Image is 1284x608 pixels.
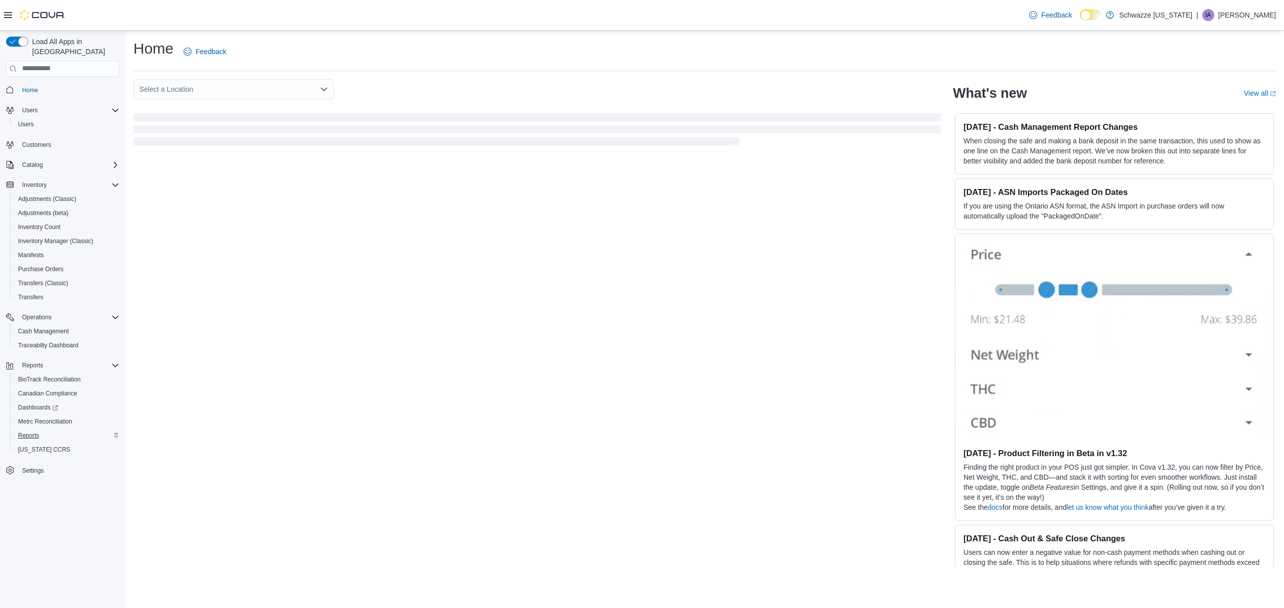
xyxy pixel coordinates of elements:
[14,401,62,414] a: Dashboards
[133,115,941,147] span: Loading
[14,235,119,247] span: Inventory Manager (Classic)
[18,209,69,217] span: Adjustments (beta)
[18,159,47,171] button: Catalog
[18,418,72,426] span: Metrc Reconciliation
[1030,483,1074,491] em: Beta Features
[14,339,82,351] a: Traceabilty Dashboard
[28,37,119,57] span: Load All Apps in [GEOGRAPHIC_DATA]
[196,47,226,57] span: Feedback
[18,432,39,440] span: Reports
[14,249,119,261] span: Manifests
[18,104,42,116] button: Users
[1244,89,1276,97] a: View allExternal link
[10,290,123,304] button: Transfers
[953,85,1027,101] h2: What's new
[1066,503,1148,511] a: let us know what you think
[18,195,76,203] span: Adjustments (Classic)
[18,359,47,371] button: Reports
[10,324,123,338] button: Cash Management
[18,84,42,96] a: Home
[10,262,123,276] button: Purchase Orders
[964,462,1265,502] p: Finding the right product in your POS just got simpler. In Cova v1.32, you can now filter by Pric...
[14,249,48,261] a: Manifests
[18,138,119,151] span: Customers
[10,192,123,206] button: Adjustments (Classic)
[10,220,123,234] button: Inventory Count
[1080,10,1101,20] input: Dark Mode
[320,85,328,93] button: Open list of options
[10,400,123,415] a: Dashboards
[14,430,43,442] a: Reports
[18,84,119,96] span: Home
[10,206,123,220] button: Adjustments (beta)
[18,341,78,349] span: Traceabilty Dashboard
[14,118,119,130] span: Users
[14,387,81,399] a: Canadian Compliance
[14,416,76,428] a: Metrc Reconciliation
[14,444,74,456] a: [US_STATE] CCRS
[10,386,123,400] button: Canadian Compliance
[964,136,1265,166] p: When closing the safe and making a bank deposit in the same transaction, this used to show as one...
[2,463,123,477] button: Settings
[18,327,69,335] span: Cash Management
[6,79,119,504] nav: Complex example
[964,547,1265,577] p: Users can now enter a negative value for non-cash payment methods when cashing out or closing the...
[22,313,52,321] span: Operations
[2,137,123,152] button: Customers
[22,181,47,189] span: Inventory
[18,359,119,371] span: Reports
[14,387,119,399] span: Canadian Compliance
[2,310,123,324] button: Operations
[18,179,51,191] button: Inventory
[964,122,1265,132] h3: [DATE] - Cash Management Report Changes
[20,10,65,20] img: Cova
[14,277,119,289] span: Transfers (Classic)
[2,178,123,192] button: Inventory
[1041,10,1072,20] span: Feedback
[1202,9,1214,21] div: Isaac Atencio
[14,263,119,275] span: Purchase Orders
[18,120,34,128] span: Users
[14,193,80,205] a: Adjustments (Classic)
[133,39,174,59] h1: Home
[18,446,70,454] span: [US_STATE] CCRS
[14,430,119,442] span: Reports
[1218,9,1276,21] p: [PERSON_NAME]
[14,193,119,205] span: Adjustments (Classic)
[22,161,43,169] span: Catalog
[14,325,73,337] a: Cash Management
[22,106,38,114] span: Users
[14,291,119,303] span: Transfers
[18,375,81,383] span: BioTrack Reconciliation
[10,429,123,443] button: Reports
[18,293,43,301] span: Transfers
[180,42,230,62] a: Feedback
[18,237,93,245] span: Inventory Manager (Classic)
[1270,91,1276,97] svg: External link
[18,223,61,231] span: Inventory Count
[14,207,73,219] a: Adjustments (beta)
[1205,9,1211,21] span: IA
[1119,9,1192,21] p: Schwazze [US_STATE]
[18,251,44,259] span: Manifests
[14,373,119,385] span: BioTrack Reconciliation
[1196,9,1198,21] p: |
[10,443,123,457] button: [US_STATE] CCRS
[10,415,123,429] button: Metrc Reconciliation
[18,311,119,323] span: Operations
[18,464,119,476] span: Settings
[18,265,64,273] span: Purchase Orders
[18,139,55,151] a: Customers
[10,117,123,131] button: Users
[14,339,119,351] span: Traceabilty Dashboard
[22,141,51,149] span: Customers
[14,118,38,130] a: Users
[14,401,119,414] span: Dashboards
[988,503,1003,511] a: docs
[964,502,1265,512] p: See the for more details, and after you’ve given it a try.
[22,86,38,94] span: Home
[10,234,123,248] button: Inventory Manager (Classic)
[964,201,1265,221] p: If you are using the Ontario ASN format, the ASN Import in purchase orders will now automatically...
[10,372,123,386] button: BioTrack Reconciliation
